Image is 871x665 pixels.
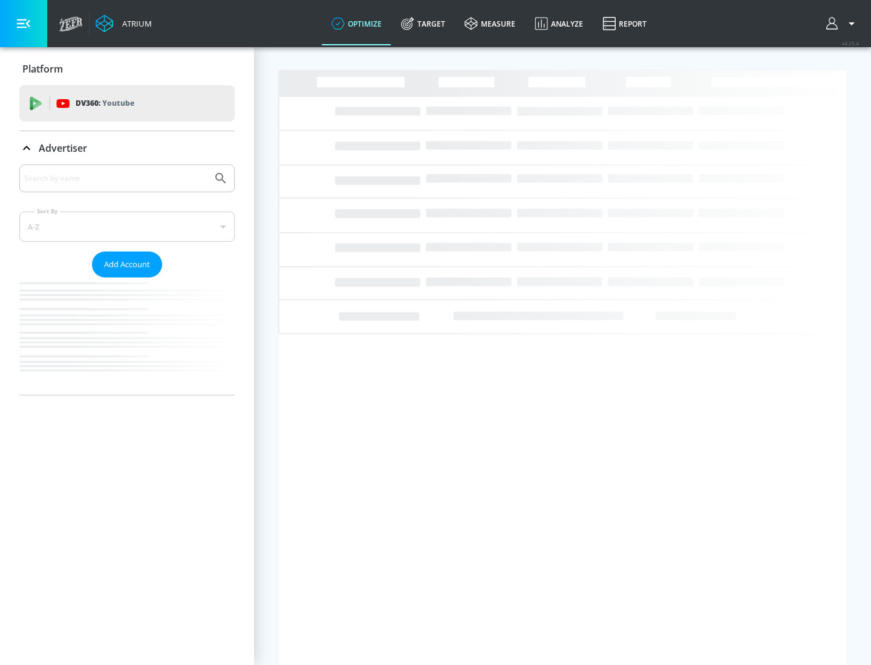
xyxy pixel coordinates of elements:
[34,207,60,215] label: Sort By
[117,18,152,29] div: Atrium
[19,131,235,165] div: Advertiser
[19,52,235,86] div: Platform
[24,170,207,186] input: Search by name
[525,2,593,45] a: Analyze
[322,2,391,45] a: optimize
[76,97,134,110] p: DV360:
[391,2,455,45] a: Target
[455,2,525,45] a: measure
[19,85,235,122] div: DV360: Youtube
[19,277,235,395] nav: list of Advertiser
[593,2,656,45] a: Report
[19,212,235,242] div: A-Z
[19,164,235,395] div: Advertiser
[39,141,87,155] p: Advertiser
[104,258,150,271] span: Add Account
[92,251,162,277] button: Add Account
[96,15,152,33] a: Atrium
[842,40,859,47] span: v 4.25.4
[102,97,134,109] p: Youtube
[22,62,63,76] p: Platform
